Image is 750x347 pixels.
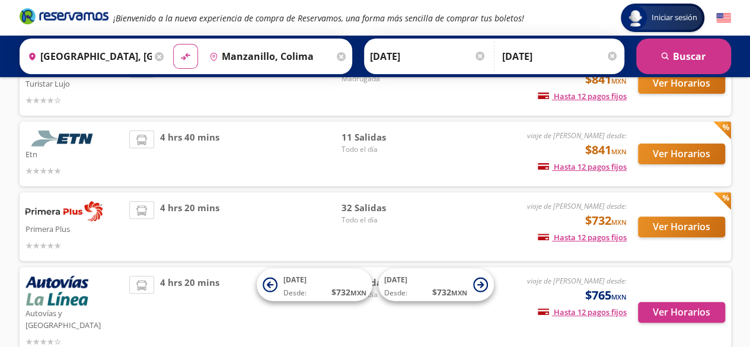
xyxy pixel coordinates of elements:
[341,74,424,84] span: Madrugada
[638,144,725,164] button: Ver Horarios
[527,130,627,141] em: viaje de [PERSON_NAME] desde:
[716,11,731,26] button: English
[538,161,627,172] span: Hasta 12 pagos fijos
[341,201,424,215] span: 32 Salidas
[638,217,725,237] button: Ver Horarios
[538,91,627,101] span: Hasta 12 pagos fijos
[25,276,88,305] img: Autovías y La Línea
[611,292,627,301] small: MXN
[384,275,407,285] span: [DATE]
[432,286,467,298] span: $ 732
[384,288,407,298] span: Desde:
[283,288,307,298] span: Desde:
[160,60,219,107] span: 4 hrs 40 mins
[283,275,307,285] span: [DATE]
[25,221,124,235] p: Primera Plus
[25,305,124,331] p: Autovías y [GEOGRAPHIC_DATA]
[25,130,103,147] img: Etn
[451,288,467,297] small: MXN
[350,288,366,297] small: MXN
[160,201,219,252] span: 4 hrs 20 mins
[585,286,627,304] span: $765
[25,76,124,90] p: Turistar Lujo
[527,276,627,286] em: viaje de [PERSON_NAME] desde:
[20,7,108,25] i: Brand Logo
[638,73,725,94] button: Ver Horarios
[538,307,627,317] span: Hasta 12 pagos fijos
[527,201,627,211] em: viaje de [PERSON_NAME] desde:
[585,141,627,159] span: $841
[502,42,618,71] input: Opcional
[611,77,627,85] small: MXN
[378,269,494,301] button: [DATE]Desde:$732MXN
[205,42,334,71] input: Buscar Destino
[647,12,702,24] span: Iniciar sesión
[113,12,524,24] em: ¡Bienvenido a la nueva experiencia de compra de Reservamos, una forma más sencilla de comprar tus...
[341,215,424,225] span: Todo el día
[341,130,424,144] span: 11 Salidas
[611,147,627,156] small: MXN
[331,286,366,298] span: $ 732
[341,144,424,155] span: Todo el día
[538,232,627,243] span: Hasta 12 pagos fijos
[585,71,627,88] span: $841
[257,269,372,301] button: [DATE]Desde:$732MXN
[370,42,486,71] input: Elegir Fecha
[25,147,124,161] p: Etn
[638,302,725,323] button: Ver Horarios
[160,130,219,177] span: 4 hrs 40 mins
[23,42,152,71] input: Buscar Origen
[20,7,108,28] a: Brand Logo
[636,39,731,74] button: Buscar
[585,212,627,230] span: $732
[611,218,627,227] small: MXN
[25,201,103,221] img: Primera Plus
